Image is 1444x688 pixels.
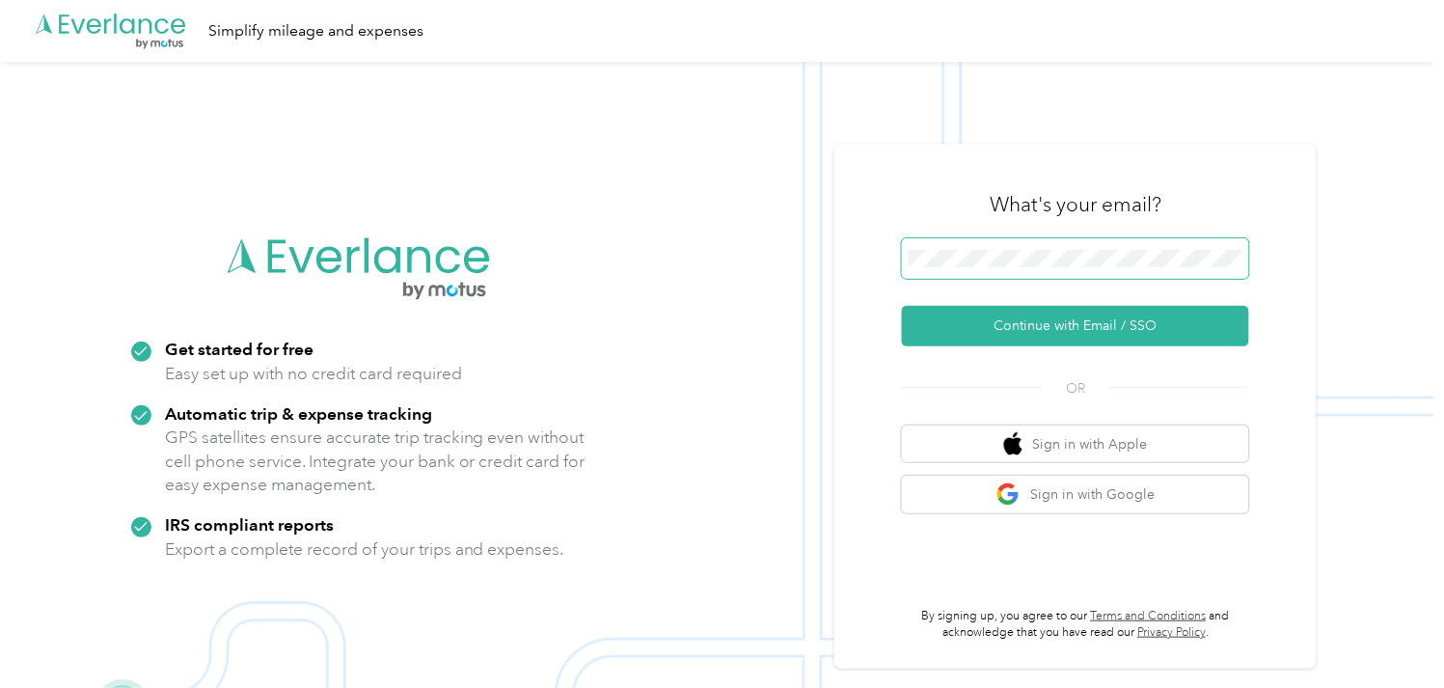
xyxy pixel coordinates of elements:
[1137,625,1206,640] a: Privacy Policy
[902,608,1249,642] p: By signing up, you agree to our and acknowledge that you have read our .
[165,537,564,562] p: Export a complete record of your trips and expenses.
[996,482,1021,507] img: google logo
[902,306,1249,346] button: Continue with Email / SSO
[165,339,313,359] strong: Get started for free
[1091,609,1207,623] a: Terms and Conditions
[1004,432,1023,456] img: apple logo
[208,19,423,43] div: Simplify mileage and expenses
[902,426,1249,463] button: apple logoSign in with Apple
[990,191,1161,218] h3: What's your email?
[902,476,1249,513] button: google logoSign in with Google
[1042,378,1109,399] span: OR
[165,403,432,424] strong: Automatic trip & expense tracking
[165,362,462,386] p: Easy set up with no credit card required
[165,514,334,535] strong: IRS compliant reports
[165,426,586,497] p: GPS satellites ensure accurate trip tracking even without cell phone service. Integrate your bank...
